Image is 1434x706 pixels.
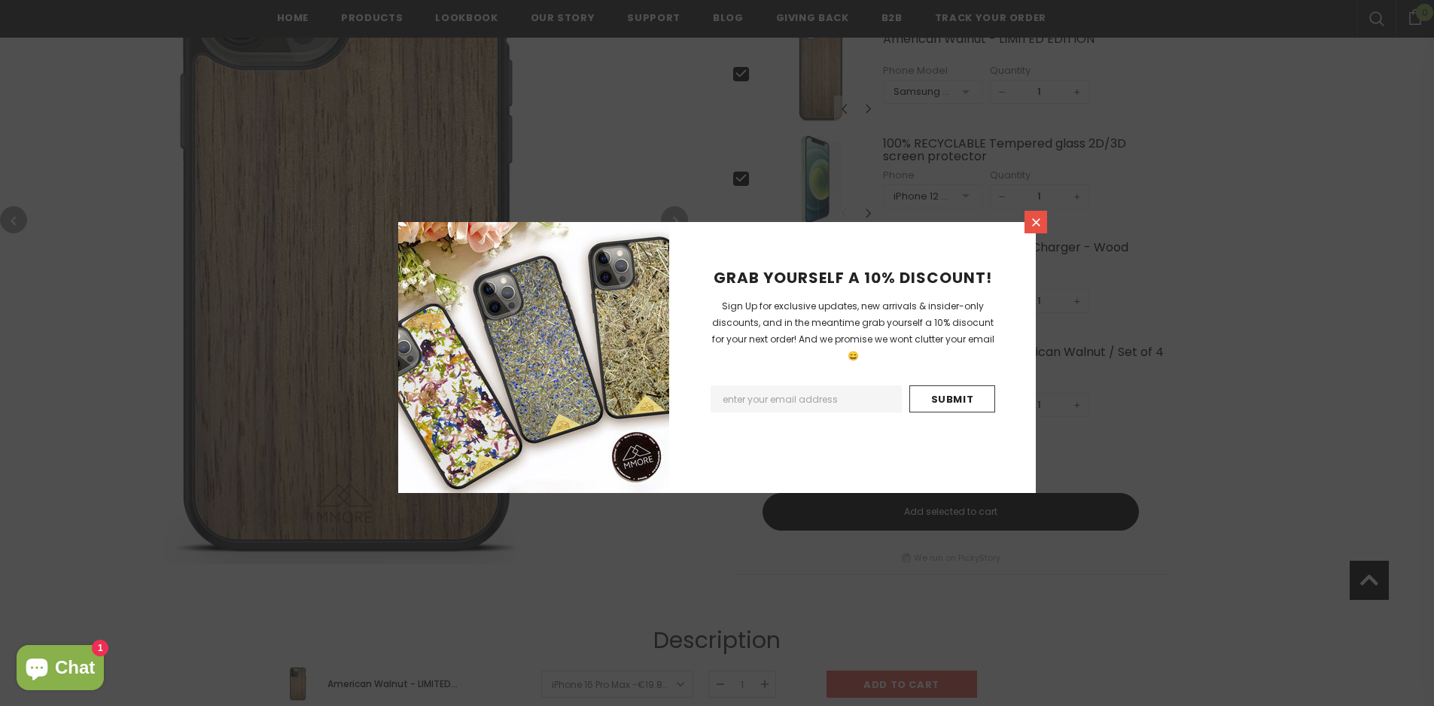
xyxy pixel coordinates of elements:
[909,385,995,412] input: Submit
[714,267,992,288] span: GRAB YOURSELF A 10% DISCOUNT!
[712,300,994,362] span: Sign Up for exclusive updates, new arrivals & insider-only discounts, and in the meantime grab yo...
[711,385,902,412] input: Email Address
[12,645,108,694] inbox-online-store-chat: Shopify online store chat
[1025,211,1047,233] a: Close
